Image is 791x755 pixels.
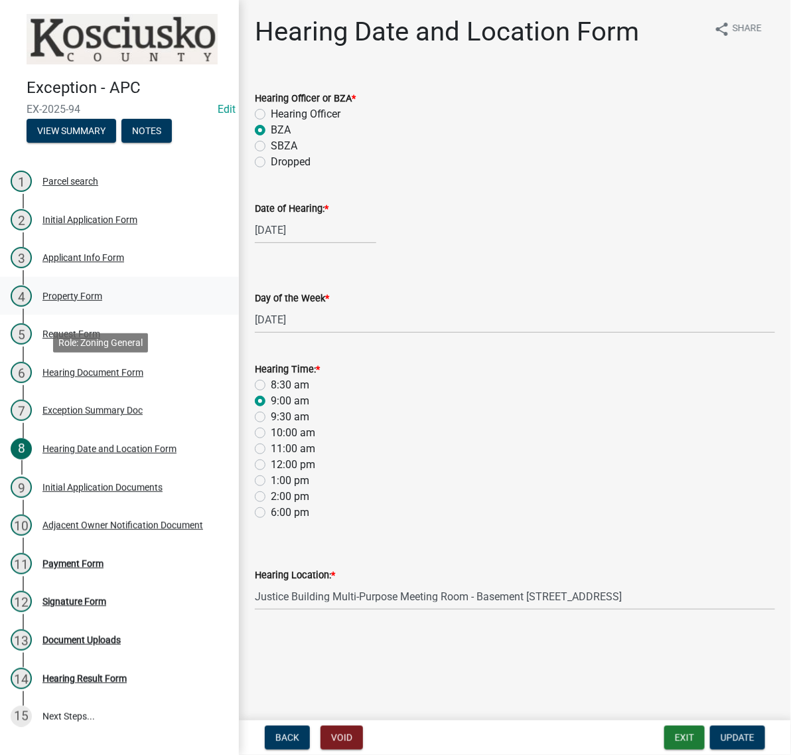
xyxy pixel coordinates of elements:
div: Payment Form [42,559,104,568]
div: 11 [11,553,32,574]
div: 6 [11,362,32,383]
h1: Hearing Date and Location Form [255,16,639,48]
div: Property Form [42,292,102,301]
div: 4 [11,286,32,307]
button: Exit [664,726,705,750]
label: 8:30 am [271,377,309,393]
label: Hearing Time: [255,365,320,375]
div: Hearing Date and Location Form [42,444,177,454]
span: EX-2025-94 [27,103,212,116]
div: Parcel search [42,177,98,186]
div: Adjacent Owner Notification Document [42,521,203,530]
wm-modal-confirm: Edit Application Number [218,103,236,116]
div: 2 [11,209,32,230]
div: Hearing Result Form [42,674,127,683]
button: Notes [121,119,172,143]
div: 15 [11,706,32,727]
div: 5 [11,323,32,345]
div: Initial Application Documents [42,483,163,492]
div: 1 [11,171,32,192]
span: Share [733,21,762,37]
label: 10:00 am [271,425,315,441]
div: Exception Summary Doc [42,406,143,415]
div: Applicant Info Form [42,253,124,262]
div: 10 [11,515,32,536]
div: 14 [11,668,32,689]
label: 12:00 pm [271,457,315,473]
div: Request Form [42,329,100,339]
div: Hearing Document Form [42,368,143,377]
label: 6:00 pm [271,505,309,521]
label: Hearing Officer [271,106,340,122]
div: 3 [11,247,32,268]
div: 9 [11,477,32,498]
div: Initial Application Form [42,215,137,224]
div: 12 [11,591,32,612]
h4: Exception - APC [27,78,228,98]
div: Signature Form [42,597,106,606]
wm-modal-confirm: Summary [27,126,116,137]
label: Hearing Officer or BZA [255,94,356,104]
label: Date of Hearing: [255,205,328,214]
label: BZA [271,122,291,138]
label: 1:00 pm [271,473,309,489]
button: Void [321,726,363,750]
label: 9:00 am [271,393,309,409]
div: 13 [11,629,32,651]
label: 11:00 am [271,441,315,457]
label: Dropped [271,154,311,170]
label: Hearing Location: [255,571,335,580]
img: Kosciusko County, Indiana [27,14,218,64]
label: SBZA [271,138,297,154]
div: Document Uploads [42,635,121,645]
button: View Summary [27,119,116,143]
button: shareShare [703,16,772,42]
wm-modal-confirm: Notes [121,126,172,137]
div: Role: Zoning General [53,333,148,353]
input: mm/dd/yyyy [255,216,376,244]
button: Update [710,726,765,750]
div: 8 [11,438,32,460]
button: Back [265,726,310,750]
i: share [714,21,730,37]
span: Update [721,732,755,743]
div: 7 [11,400,32,421]
a: Edit [218,103,236,116]
label: 2:00 pm [271,489,309,505]
label: Day of the Week [255,294,329,303]
label: 9:30 am [271,409,309,425]
span: Back [275,732,299,743]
